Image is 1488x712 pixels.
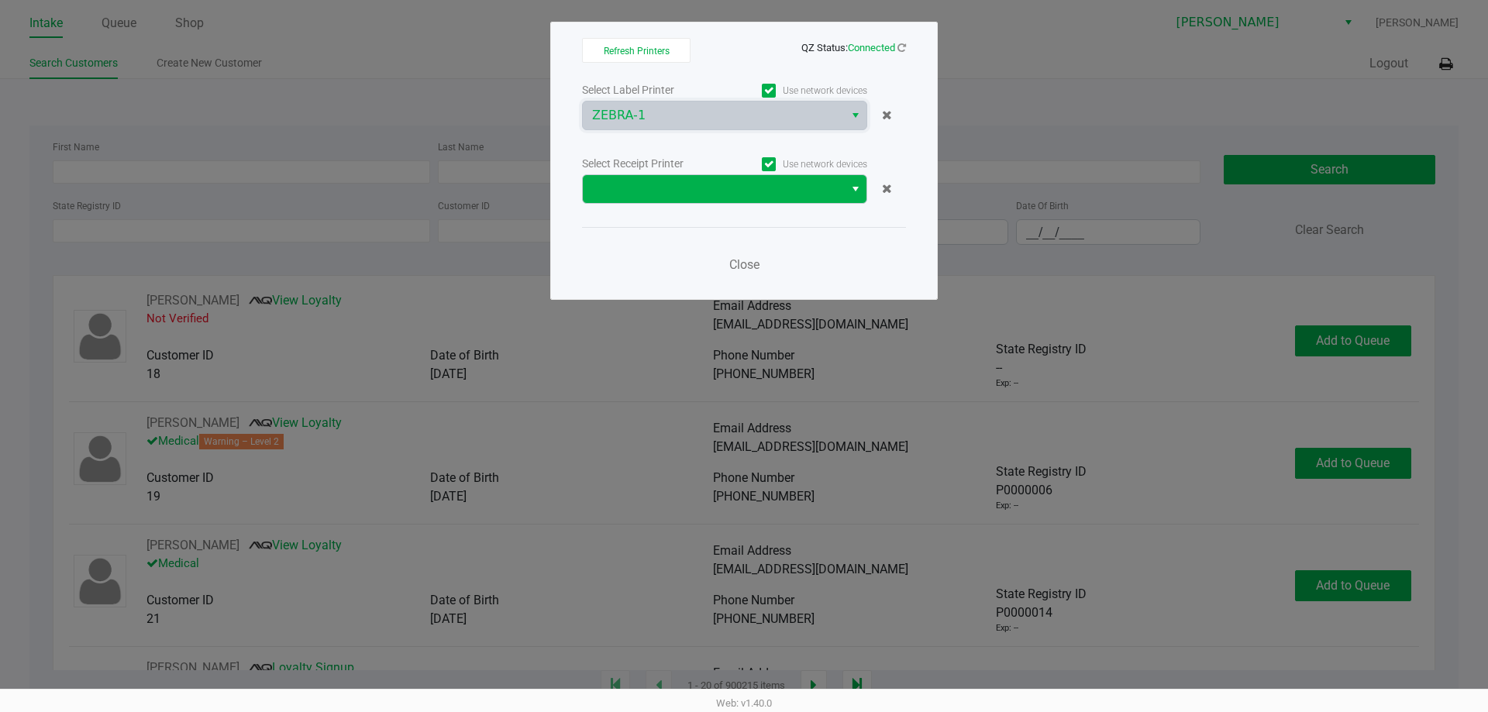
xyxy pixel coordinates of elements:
[582,82,725,98] div: Select Label Printer
[848,42,895,53] span: Connected
[725,157,867,171] label: Use network devices
[721,249,767,280] button: Close
[716,697,772,709] span: Web: v1.40.0
[725,84,867,98] label: Use network devices
[582,156,725,172] div: Select Receipt Printer
[844,101,866,129] button: Select
[592,106,835,125] span: ZEBRA-1
[801,42,906,53] span: QZ Status:
[582,38,691,63] button: Refresh Printers
[844,175,866,203] button: Select
[604,46,670,57] span: Refresh Printers
[729,257,759,272] span: Close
